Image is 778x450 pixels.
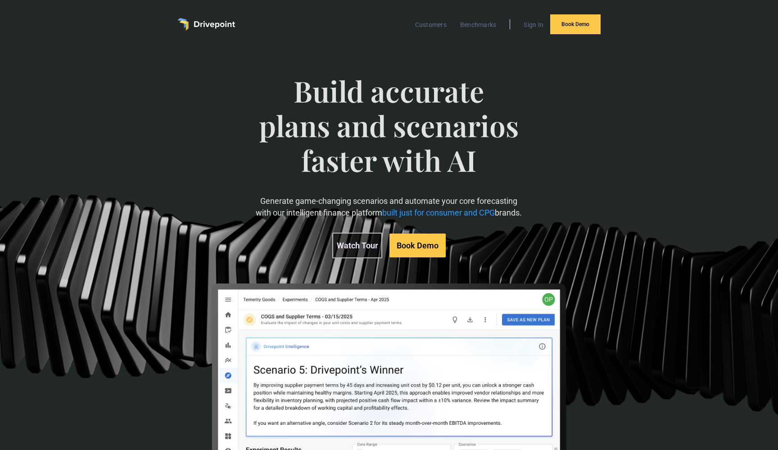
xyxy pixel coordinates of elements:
[550,14,601,34] a: Book Demo
[177,18,235,31] a: home
[255,195,522,218] p: Generate game-changing scenarios and automate your core forecasting with our intelligent finance ...
[519,19,548,31] a: Sign In
[332,233,382,258] a: Watch Tour
[389,234,446,257] a: Book Demo
[255,74,522,195] span: Build accurate plans and scenarios faster with AI
[411,19,451,31] a: Customers
[456,19,501,31] a: Benchmarks
[382,208,495,217] span: built just for consumer and CPG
